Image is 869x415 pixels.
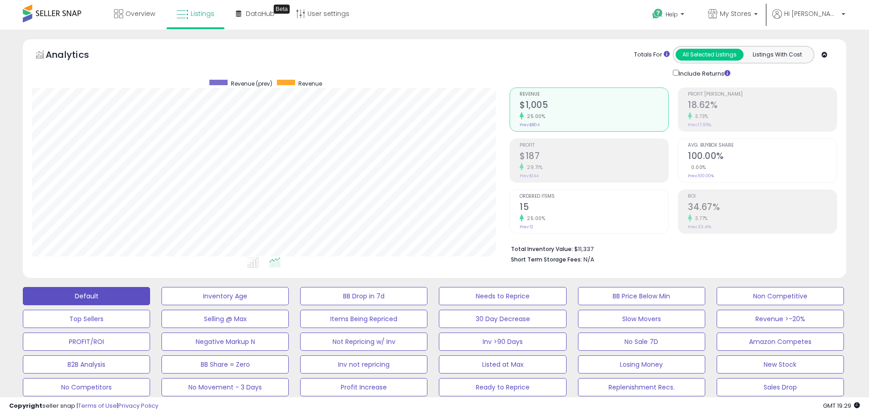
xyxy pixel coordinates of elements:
[578,333,705,351] button: No Sale 7D
[46,48,107,63] h5: Analytics
[520,194,668,199] span: Ordered Items
[743,49,811,61] button: Listings With Cost
[23,378,150,396] button: No Competitors
[439,333,566,351] button: Inv >90 Days
[688,224,711,230] small: Prev: 33.41%
[246,9,275,18] span: DataHub
[524,113,545,120] small: 25.00%
[23,287,150,305] button: Default
[191,9,214,18] span: Listings
[717,310,844,328] button: Revenue >-20%
[520,173,539,179] small: Prev: $144
[274,5,290,14] div: Tooltip anchor
[78,401,117,410] a: Terms of Use
[439,310,566,328] button: 30 Day Decrease
[511,245,573,253] b: Total Inventory Value:
[772,9,845,30] a: Hi [PERSON_NAME]
[161,378,289,396] button: No Movement - 3 Days
[666,68,741,78] div: Include Returns
[717,287,844,305] button: Non Competitive
[161,355,289,374] button: BB Share = Zero
[511,243,830,254] li: $11,337
[23,333,150,351] button: PROFIT/ROI
[520,92,668,97] span: Revenue
[578,287,705,305] button: BB Price Below Min
[520,122,540,128] small: Prev: $804
[688,122,711,128] small: Prev: 17.95%
[717,355,844,374] button: New Stock
[652,8,663,20] i: Get Help
[300,378,427,396] button: Profit Increase
[439,378,566,396] button: Ready to Reprice
[300,355,427,374] button: Inv not repricing
[688,143,837,148] span: Avg. Buybox Share
[439,355,566,374] button: Listed at Max
[692,215,708,222] small: 3.77%
[784,9,839,18] span: Hi [PERSON_NAME]
[717,378,844,396] button: Sales Drop
[688,173,714,179] small: Prev: 100.00%
[520,143,668,148] span: Profit
[688,151,837,163] h2: 100.00%
[511,256,582,263] b: Short Term Storage Fees:
[692,113,708,120] small: 3.73%
[666,10,678,18] span: Help
[520,100,668,112] h2: $1,005
[688,100,837,112] h2: 18.62%
[688,202,837,214] h2: 34.67%
[645,1,693,30] a: Help
[9,402,158,410] div: seller snap | |
[676,49,744,61] button: All Selected Listings
[118,401,158,410] a: Privacy Policy
[23,310,150,328] button: Top Sellers
[688,92,837,97] span: Profit [PERSON_NAME]
[300,333,427,351] button: Not Repricing w/ Inv
[439,287,566,305] button: Needs to Reprice
[520,151,668,163] h2: $187
[578,310,705,328] button: Slow Movers
[23,355,150,374] button: B2B Analysis
[161,287,289,305] button: Inventory Age
[688,194,837,199] span: ROI
[298,80,322,87] span: Revenue
[578,355,705,374] button: Losing Money
[300,287,427,305] button: BB Drop in 7d
[161,333,289,351] button: Negative Markup N
[823,401,860,410] span: 2025-10-7 19:29 GMT
[717,333,844,351] button: Amazon Competes
[125,9,155,18] span: Overview
[583,255,594,264] span: N/A
[231,80,272,87] span: Revenue (prev)
[9,401,42,410] strong: Copyright
[578,378,705,396] button: Replenishment Recs.
[300,310,427,328] button: Items Being Repriced
[720,9,751,18] span: My Stores
[524,215,545,222] small: 25.00%
[520,202,668,214] h2: 15
[520,224,533,230] small: Prev: 12
[688,164,706,171] small: 0.00%
[634,51,670,59] div: Totals For
[161,310,289,328] button: Selling @ Max
[524,164,542,171] small: 29.71%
